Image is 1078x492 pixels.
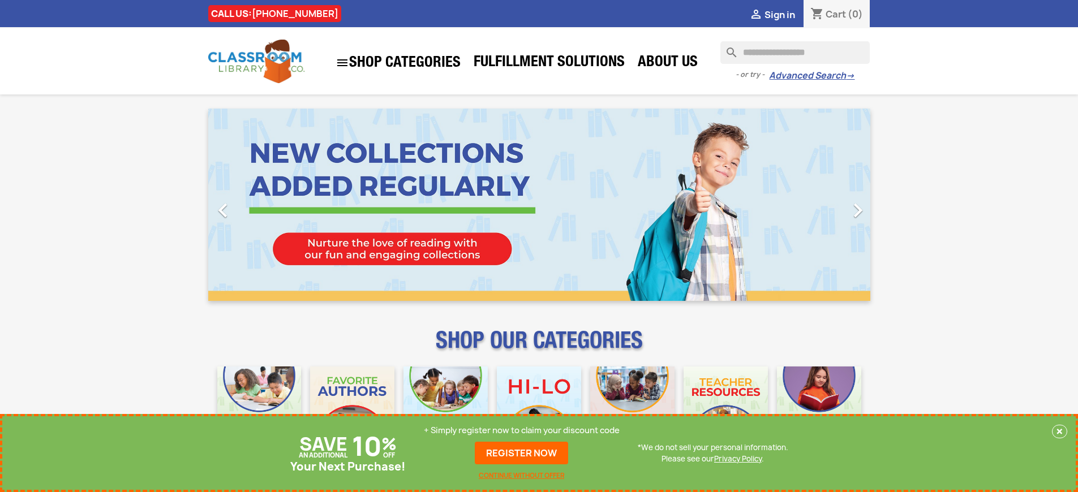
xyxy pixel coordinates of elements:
span: Sign in [765,8,795,21]
img: CLC_Teacher_Resources_Mobile.jpg [684,366,768,451]
a: SHOP CATEGORIES [330,50,466,75]
input: Search [720,41,870,64]
ul: Carousel container [208,109,870,301]
i:  [749,8,763,22]
span: (0) [848,8,863,20]
img: CLC_Fiction_Nonfiction_Mobile.jpg [590,366,675,451]
img: CLC_HiLo_Mobile.jpg [497,366,581,451]
img: CLC_Bulk_Mobile.jpg [217,366,302,451]
i: search [720,41,734,55]
i:  [336,56,349,70]
a: [PHONE_NUMBER] [252,7,338,20]
div: CALL US: [208,5,341,22]
img: CLC_Favorite_Authors_Mobile.jpg [310,366,394,451]
i: shopping_cart [810,8,824,21]
a: Previous [208,109,308,301]
a: About Us [632,52,703,75]
p: SHOP OUR CATEGORIES [208,337,870,357]
i:  [844,196,872,225]
span: Cart [826,8,846,20]
a:  Sign in [749,8,795,21]
a: Next [771,109,870,301]
span: - or try - [736,69,769,80]
i:  [209,196,237,225]
a: Fulfillment Solutions [468,52,630,75]
img: Classroom Library Company [208,40,304,83]
img: CLC_Dyslexia_Mobile.jpg [777,366,861,451]
span: → [846,70,854,81]
img: CLC_Phonics_And_Decodables_Mobile.jpg [403,366,488,451]
a: Advanced Search→ [769,70,854,81]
